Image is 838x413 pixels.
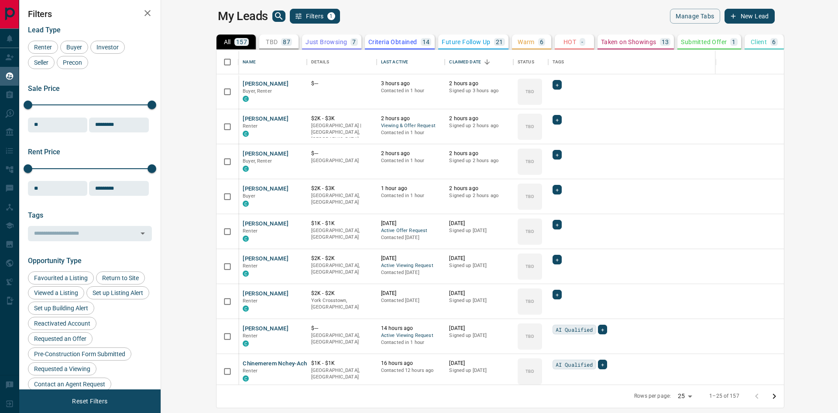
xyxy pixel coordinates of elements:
span: Active Offer Request [381,227,441,235]
div: Requested a Viewing [28,362,96,375]
p: TBD [525,88,534,95]
p: 16 hours ago [381,360,441,367]
span: AI Qualified [556,360,593,369]
span: 1 [328,13,334,19]
p: $--- [311,150,372,157]
p: 2 hours ago [381,150,441,157]
p: [GEOGRAPHIC_DATA], [GEOGRAPHIC_DATA] [311,262,372,276]
div: Seller [28,56,55,69]
div: + [553,255,562,264]
button: [PERSON_NAME] [243,325,288,333]
p: [DATE] [381,290,441,297]
button: Open [137,227,149,239]
button: search button [272,10,285,22]
div: Last Active [377,50,445,74]
span: Renter [243,333,258,339]
p: 2 hours ago [449,185,509,192]
p: 87 [283,39,290,45]
span: Active Viewing Request [381,332,441,340]
div: + [598,360,607,369]
span: Precon [60,59,85,66]
p: Future Follow Up [442,39,490,45]
p: [GEOGRAPHIC_DATA], [GEOGRAPHIC_DATA] [311,227,372,241]
div: Pre-Construction Form Submitted [28,347,131,361]
span: Renter [243,123,258,129]
button: [PERSON_NAME] [243,185,288,193]
span: Renter [243,368,258,374]
span: + [601,325,604,334]
p: $2K - $2K [311,255,372,262]
span: Lead Type [28,26,61,34]
span: Seller [31,59,52,66]
p: 2 hours ago [381,115,441,122]
span: + [556,220,559,229]
div: + [553,185,562,194]
p: Contacted in 1 hour [381,339,441,346]
p: [DATE] [381,255,441,262]
span: Renter [243,298,258,304]
p: TBD [525,193,534,200]
div: + [553,150,562,160]
h2: Filters [28,9,152,19]
button: [PERSON_NAME] [243,150,288,158]
div: + [553,115,562,125]
p: TBD [266,39,278,45]
div: condos.ca [243,166,249,172]
p: [DATE] [381,220,441,227]
div: Contact an Agent Request [28,378,111,391]
div: Claimed Date [445,50,513,74]
p: [DATE] [449,220,509,227]
div: Status [513,50,548,74]
p: All [224,39,231,45]
span: + [556,255,559,264]
p: [GEOGRAPHIC_DATA] | [GEOGRAPHIC_DATA], [GEOGRAPHIC_DATA] [311,122,372,143]
div: Name [243,50,256,74]
div: + [598,325,607,334]
p: Warm [518,39,535,45]
p: 6 [772,39,776,45]
span: Buyer, Renter [243,88,272,94]
span: Buyer, Renter [243,158,272,164]
p: Client [751,39,767,45]
p: TBD [525,158,534,165]
p: 6 [540,39,543,45]
p: $1K - $1K [311,220,372,227]
p: HOT [563,39,576,45]
div: + [553,220,562,229]
span: Return to Site [99,274,142,281]
span: Investor [93,44,122,51]
p: Contacted [DATE] [381,234,441,241]
p: Signed up [DATE] [449,332,509,339]
span: + [556,185,559,194]
button: Manage Tabs [670,9,720,24]
span: Rent Price [28,148,60,156]
p: 3 hours ago [381,80,441,87]
div: Renter [28,41,58,54]
p: 2 hours ago [449,115,509,122]
span: Favourited a Listing [31,274,91,281]
button: Filters1 [290,9,340,24]
p: Signed up [DATE] [449,262,509,269]
p: 157 [236,39,247,45]
div: Requested an Offer [28,332,93,345]
div: condos.ca [243,201,249,207]
p: Taken on Showings [601,39,656,45]
span: Viewing & Offer Request [381,122,441,130]
div: Precon [57,56,88,69]
button: [PERSON_NAME] [243,255,288,263]
p: Signed up 2 hours ago [449,157,509,164]
p: [DATE] [449,290,509,297]
div: Reactivated Account [28,317,96,330]
span: Set up Building Alert [31,305,91,312]
span: Set up Listing Alert [89,289,146,296]
p: $2K - $2K [311,290,372,297]
span: Contact an Agent Request [31,381,108,388]
span: Renter [243,263,258,269]
p: 2 hours ago [449,80,509,87]
span: + [556,150,559,159]
p: Contacted 12 hours ago [381,367,441,374]
p: - [581,39,583,45]
p: Criteria Obtained [368,39,417,45]
p: Just Browsing [306,39,347,45]
p: [DATE] [449,360,509,367]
